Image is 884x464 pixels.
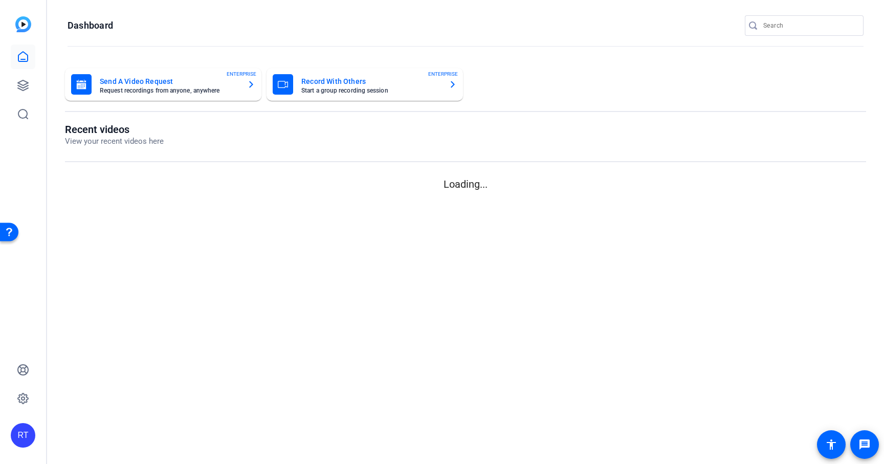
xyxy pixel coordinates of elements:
[11,423,35,448] div: RT
[100,75,239,87] mat-card-title: Send A Video Request
[858,438,871,451] mat-icon: message
[763,19,855,32] input: Search
[65,123,164,136] h1: Recent videos
[15,16,31,32] img: blue-gradient.svg
[267,68,463,101] button: Record With OthersStart a group recording sessionENTERPRISE
[68,19,113,32] h1: Dashboard
[428,70,458,78] span: ENTERPRISE
[227,70,256,78] span: ENTERPRISE
[100,87,239,94] mat-card-subtitle: Request recordings from anyone, anywhere
[301,75,440,87] mat-card-title: Record With Others
[65,68,261,101] button: Send A Video RequestRequest recordings from anyone, anywhereENTERPRISE
[301,87,440,94] mat-card-subtitle: Start a group recording session
[825,438,837,451] mat-icon: accessibility
[65,176,866,192] p: Loading...
[65,136,164,147] p: View your recent videos here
